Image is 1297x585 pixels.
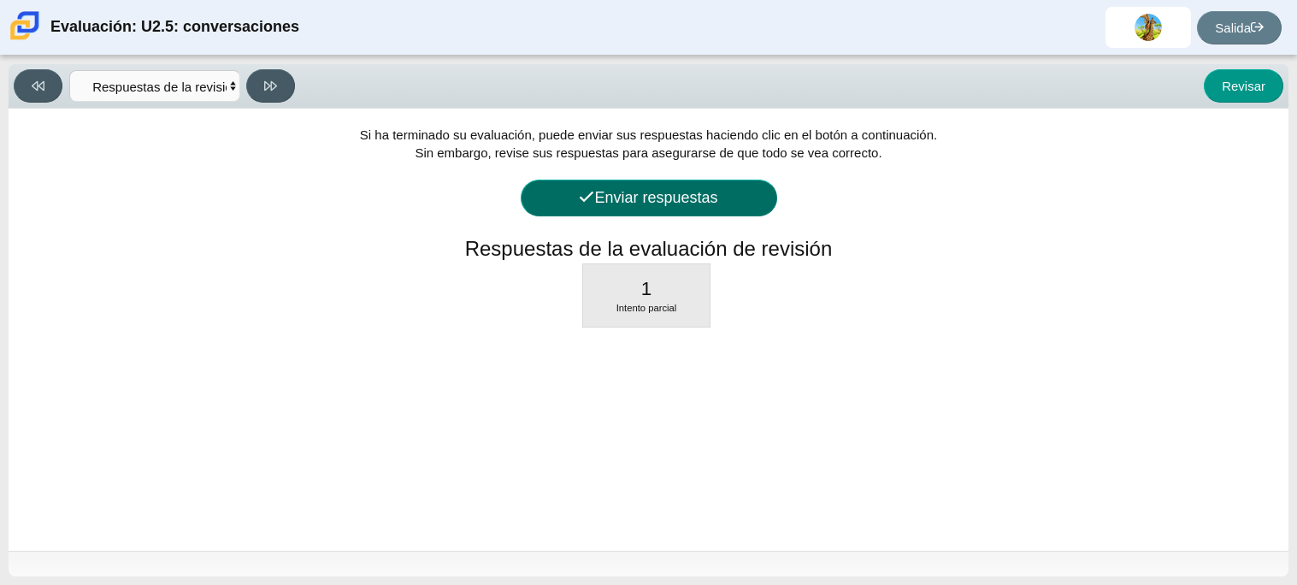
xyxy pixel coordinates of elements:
img: wenderly.buitragot.Wbm0Qg [1135,14,1162,41]
font: 1 [641,278,652,299]
font: Revisar [1222,79,1265,93]
font: Salida [1215,21,1251,35]
button: Revisar [1204,69,1283,103]
a: Escuela Carmen de Ciencia y Tecnología [7,32,43,46]
font: Evaluación: U2.5: conversaciones [50,18,299,35]
font: Enviar respuestas [594,189,717,206]
font: Intento parcial [616,303,677,313]
button: Enviar respuestas [521,180,777,216]
img: Escuela Carmen de Ciencia y Tecnología [7,8,43,44]
a: Salida [1197,11,1282,44]
font: Sin embargo, revise sus respuestas para asegurarse de que todo se vea correcto. [415,145,881,160]
font: Si ha terminado su evaluación, puede enviar sus respuestas haciendo clic en el botón a continuación. [360,127,937,142]
font: Respuestas de la evaluación de revisión [465,237,833,260]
